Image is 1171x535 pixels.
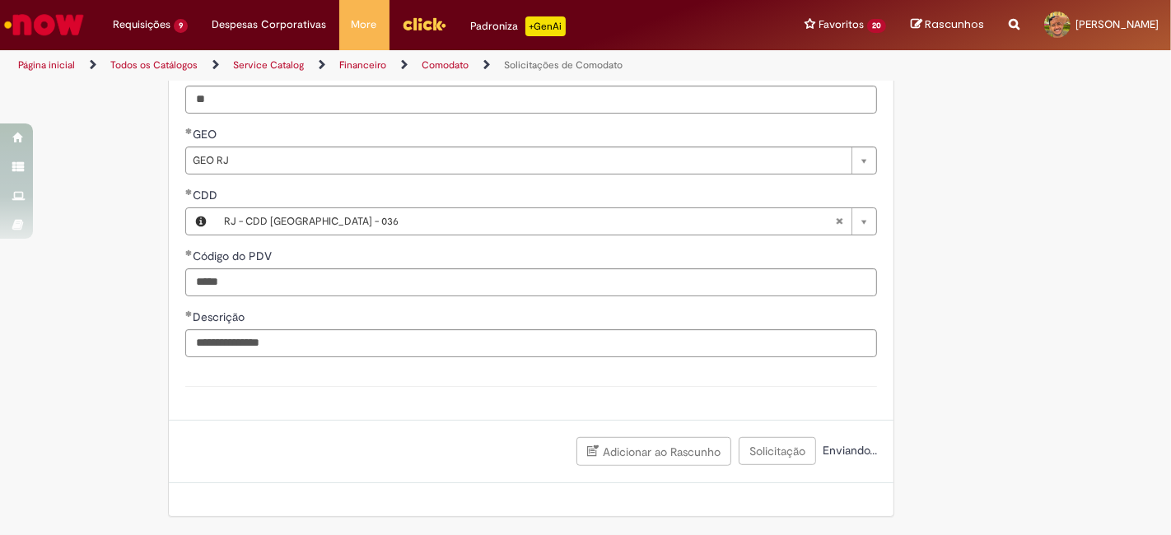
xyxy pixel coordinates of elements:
span: Rascunhos [925,16,984,32]
span: [PERSON_NAME] [1075,17,1159,31]
span: Requisições [113,16,170,33]
a: Rascunhos [911,17,984,33]
img: click_logo_yellow_360x200.png [402,12,446,36]
span: Quantidade Solicitada [193,66,308,81]
span: Enviando... [819,443,877,458]
a: Service Catalog [233,58,304,72]
span: 20 [867,19,886,33]
span: RJ - CDD [GEOGRAPHIC_DATA] - 036 [224,208,835,235]
span: Código do PDV [193,249,275,263]
p: +GenAi [525,16,566,36]
span: Obrigatório Preenchido [185,188,193,195]
a: Financeiro [339,58,386,72]
span: GEO [193,127,220,142]
span: Obrigatório Preenchido [185,249,193,256]
a: RJ - CDD [GEOGRAPHIC_DATA] - 036Limpar campo CDD [216,208,876,235]
span: Obrigatório Preenchido [185,310,193,317]
span: Despesas Corporativas [212,16,327,33]
span: Descrição [193,309,248,324]
span: 9 [174,19,188,33]
a: Todos os Catálogos [110,58,198,72]
span: Necessários - CDD [193,188,221,202]
a: Solicitações de Comodato [504,58,623,72]
input: Código do PDV [185,268,877,296]
ul: Trilhas de página [12,50,768,81]
abbr: Limpar campo CDD [827,208,851,235]
div: Padroniza [471,16,566,36]
span: Favoritos [819,16,864,33]
input: Quantidade Solicitada [185,86,877,114]
input: Descrição [185,329,877,357]
button: CDD, Visualizar este registro RJ - CDD Rio de Janeiro - 036 [186,208,216,235]
a: Comodato [422,58,469,72]
img: ServiceNow [2,8,86,41]
a: Página inicial [18,58,75,72]
span: Obrigatório Preenchido [185,128,193,134]
span: More [352,16,377,33]
span: GEO RJ [193,147,843,174]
